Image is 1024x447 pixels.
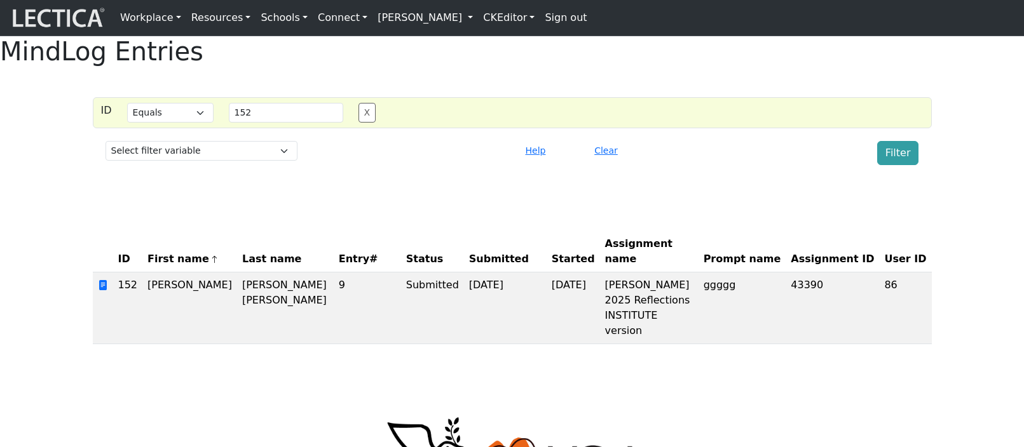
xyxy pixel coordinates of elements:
[142,272,237,344] td: [PERSON_NAME]
[786,272,879,344] td: 43390
[699,272,786,344] td: ggggg
[339,251,396,267] span: Entry#
[877,141,919,165] button: Filter
[10,6,105,30] img: lecticalive
[791,251,874,267] span: Assignment ID
[237,272,334,344] td: [PERSON_NAME] [PERSON_NAME]
[401,272,464,344] td: Submitted
[520,141,552,161] button: Help
[600,272,699,344] td: [PERSON_NAME] 2025 Reflections INSTITUTE version
[406,251,444,267] span: Status
[589,141,624,161] button: Clear
[334,272,401,344] td: 9
[237,231,334,272] th: Last name
[540,5,592,30] a: Sign out
[229,103,343,123] input: Value
[704,251,781,267] span: Prompt name
[147,251,219,267] span: First name
[186,5,256,30] a: Resources
[884,251,926,267] span: User ID
[478,5,540,30] a: CKEditor
[113,272,143,344] td: 152
[358,103,376,123] button: X
[879,272,931,344] td: 86
[98,279,108,291] span: view
[464,272,547,344] td: [DATE]
[547,272,600,344] td: [DATE]
[256,5,313,30] a: Schools
[93,103,119,123] div: ID
[469,251,529,267] span: Submitted
[547,231,600,272] th: Started
[115,5,186,30] a: Workplace
[520,144,552,156] a: Help
[605,236,693,267] span: Assignment name
[313,5,372,30] a: Connect
[372,5,478,30] a: [PERSON_NAME]
[118,251,130,267] span: ID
